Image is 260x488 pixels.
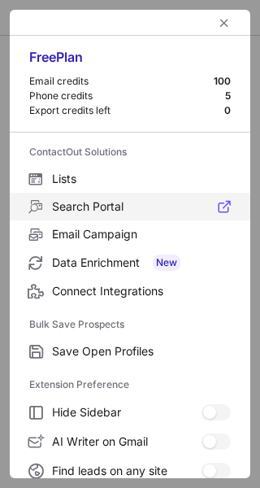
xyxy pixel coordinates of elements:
[52,344,231,359] span: Save Open Profiles
[225,89,231,102] div: 5
[10,277,250,305] label: Connect Integrations
[52,255,231,271] span: Data Enrichment
[52,199,231,214] span: Search Portal
[224,104,231,117] div: 0
[10,427,250,456] label: AI Writer on Gmail
[29,312,231,338] label: Bulk Save Prospects
[52,405,201,420] span: Hide Sidebar
[26,15,42,31] button: right-button
[29,372,231,398] label: Extension Preference
[29,139,231,165] label: ContactOut Solutions
[52,284,231,298] span: Connect Integrations
[214,75,231,88] div: 100
[10,248,250,277] label: Data Enrichment New
[29,104,224,117] div: Export credits left
[29,89,225,102] div: Phone credits
[10,338,250,365] label: Save Open Profiles
[29,49,231,75] div: Free Plan
[10,165,250,193] label: Lists
[52,172,231,186] span: Lists
[29,75,214,88] div: Email credits
[10,398,250,427] label: Hide Sidebar
[52,227,231,242] span: Email Campaign
[153,255,180,271] span: New
[214,13,234,33] button: left-button
[10,193,250,220] label: Search Portal
[10,220,250,248] label: Email Campaign
[10,456,250,486] label: Find leads on any site
[52,464,201,478] span: Find leads on any site
[52,434,201,449] span: AI Writer on Gmail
